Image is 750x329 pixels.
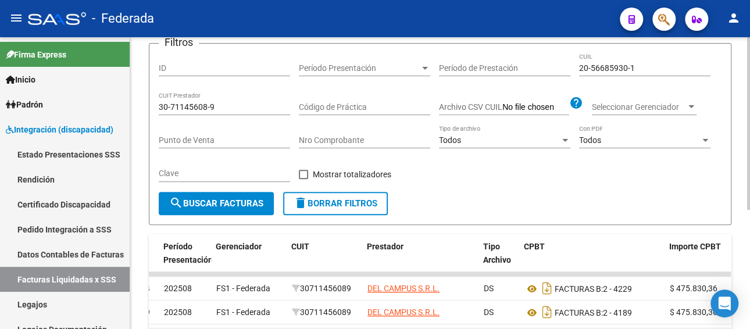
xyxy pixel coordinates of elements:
span: CUIT [291,242,309,251]
span: DEL CAMPUS S.R.L. [367,284,440,293]
span: Importe CPBT [669,242,721,251]
h3: Filtros [159,34,199,51]
span: 202508 [164,307,192,317]
mat-icon: menu [9,11,23,25]
span: Todos [439,135,461,145]
span: Seleccionar Gerenciador [592,102,686,112]
mat-icon: search [169,196,183,210]
div: 2 - 4229 [524,279,660,298]
span: FS1 - Federada [216,307,270,317]
span: 202508 [164,284,192,293]
span: FS1 - Federada [216,284,270,293]
span: FACTURAS B: [555,308,603,317]
span: Tipo Archivo [483,242,511,264]
i: Descargar documento [540,279,555,298]
span: Mostrar totalizadores [313,167,391,181]
span: DS [484,284,494,293]
span: Prestador [367,242,403,251]
div: Open Intercom Messenger [710,289,738,317]
datatable-header-cell: Gerenciador [211,234,287,285]
span: Período Presentación [299,63,420,73]
mat-icon: delete [294,196,308,210]
datatable-header-cell: Prestador [362,234,478,285]
span: DS [484,307,494,317]
span: Integración (discapacidad) [6,123,113,136]
span: Gerenciador [216,242,262,251]
span: Todos [579,135,601,145]
span: $ 475.830,36 [670,307,717,317]
span: $ 475.830,36 [670,284,717,293]
div: 30711456089 [292,282,358,295]
span: Firma Express [6,48,66,61]
span: DEL CAMPUS S.R.L. [367,307,440,317]
datatable-header-cell: Período Presentación [159,234,211,285]
mat-icon: help [569,96,583,110]
datatable-header-cell: CPBT [519,234,665,285]
span: Período Presentación [163,242,213,264]
button: Buscar Facturas [159,192,274,215]
datatable-header-cell: Tipo Archivo [478,234,519,285]
i: Descargar documento [540,303,555,321]
span: - Federada [92,6,154,31]
span: Borrar Filtros [294,198,377,209]
span: CPBT [524,242,545,251]
input: Archivo CSV CUIL [502,102,569,113]
datatable-header-cell: CUIT [287,234,362,285]
datatable-header-cell: Importe CPBT [665,234,734,285]
div: 2 - 4189 [524,303,660,321]
span: Padrón [6,98,43,111]
button: Borrar Filtros [283,192,388,215]
mat-icon: person [727,11,741,25]
span: Buscar Facturas [169,198,263,209]
div: 30711456089 [292,306,358,319]
span: Archivo CSV CUIL [439,102,502,112]
span: Inicio [6,73,35,86]
span: FACTURAS B: [555,284,603,294]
